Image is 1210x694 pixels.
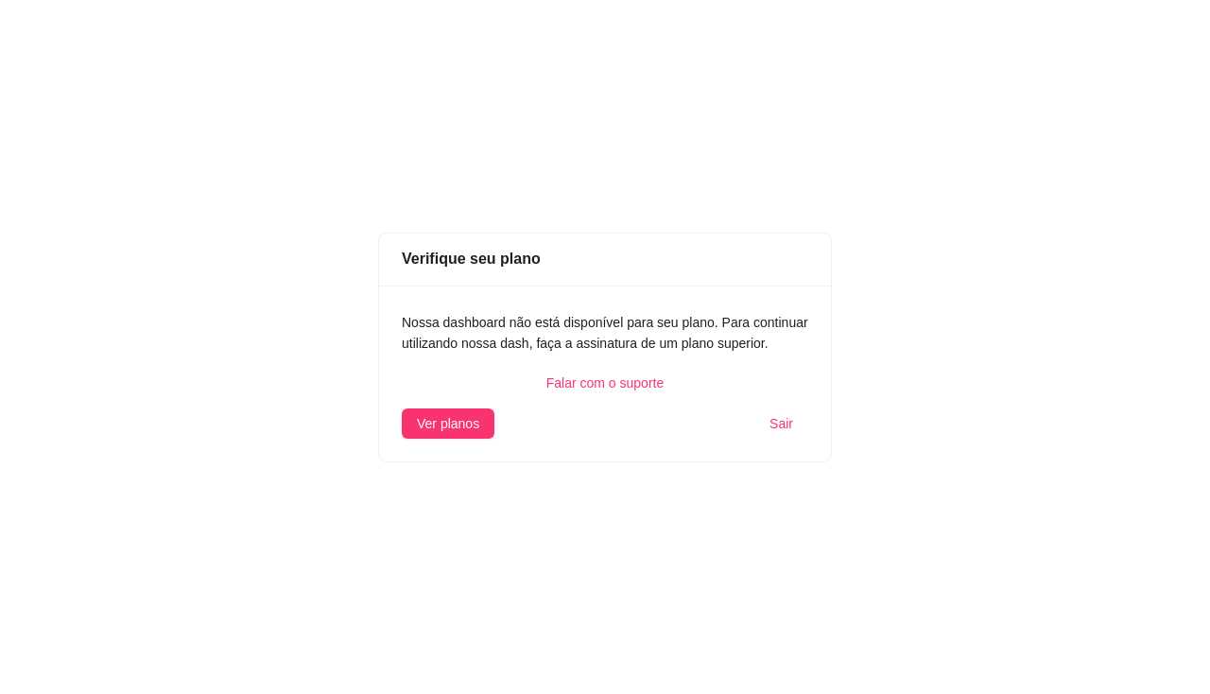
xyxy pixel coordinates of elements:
button: Ver planos [402,408,494,439]
a: Falar com o suporte [402,373,808,393]
button: Sair [754,408,808,439]
span: Sair [769,413,793,434]
div: Verifique seu plano [402,247,808,270]
span: Ver planos [417,413,479,434]
div: Nossa dashboard não está disponível para seu plano. Para continuar utilizando nossa dash, faça a ... [402,312,808,354]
